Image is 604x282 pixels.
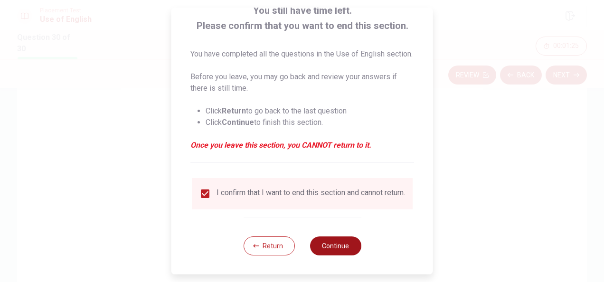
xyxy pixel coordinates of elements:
em: Once you leave this section, you CANNOT return to it. [190,140,414,151]
button: Continue [310,236,361,255]
strong: Return [222,106,246,115]
li: Click to finish this section. [206,117,414,128]
li: Click to go back to the last question [206,105,414,117]
span: You still have time left. Please confirm that you want to end this section. [190,3,414,33]
p: You have completed all the questions in the Use of English section. [190,48,414,60]
strong: Continue [222,118,254,127]
div: I confirm that I want to end this section and cannot return. [217,188,405,199]
button: Return [243,236,294,255]
p: Before you leave, you may go back and review your answers if there is still time. [190,71,414,94]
